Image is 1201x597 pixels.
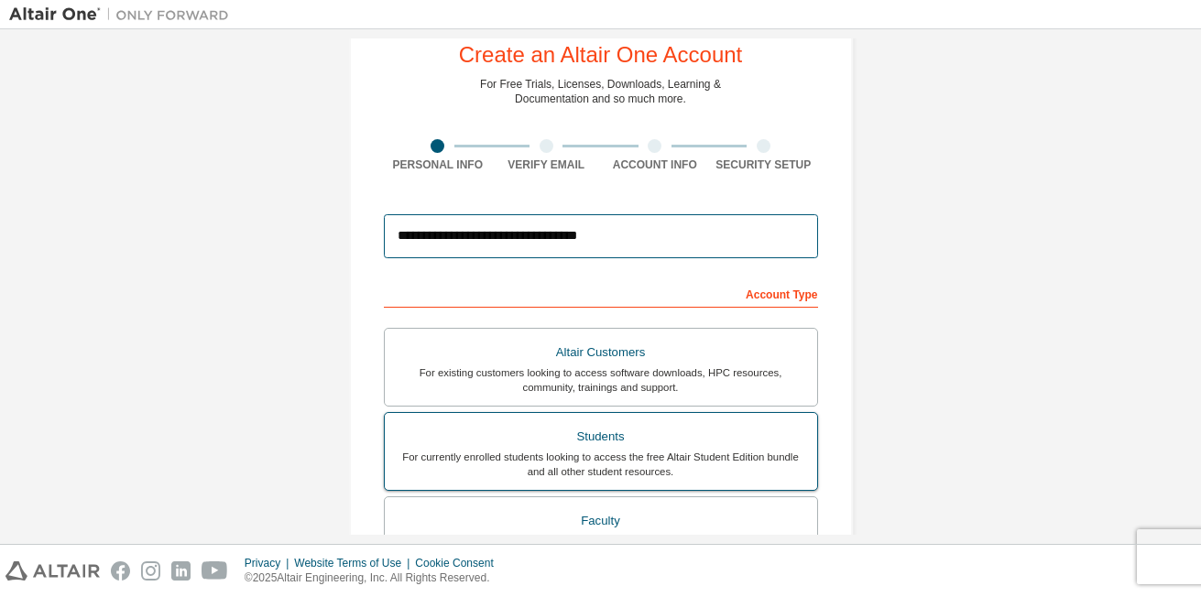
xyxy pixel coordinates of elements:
div: Create an Altair One Account [459,44,743,66]
div: Cookie Consent [415,556,504,570]
img: youtube.svg [202,561,228,581]
div: Verify Email [492,157,601,172]
div: For faculty & administrators of academic institutions administering students and accessing softwa... [396,533,806,562]
img: linkedin.svg [171,561,191,581]
div: Website Terms of Use [294,556,415,570]
div: Altair Customers [396,340,806,365]
div: Personal Info [384,157,493,172]
div: For existing customers looking to access software downloads, HPC resources, community, trainings ... [396,365,806,395]
div: Faculty [396,508,806,534]
div: For currently enrolled students looking to access the free Altair Student Edition bundle and all ... [396,450,806,479]
div: For Free Trials, Licenses, Downloads, Learning & Documentation and so much more. [480,77,721,106]
div: Security Setup [709,157,818,172]
img: altair_logo.svg [5,561,100,581]
img: Altair One [9,5,238,24]
p: © 2025 Altair Engineering, Inc. All Rights Reserved. [245,570,505,586]
div: Account Type [384,278,818,308]
div: Account Info [601,157,710,172]
img: instagram.svg [141,561,160,581]
div: Privacy [245,556,294,570]
div: Students [396,424,806,450]
img: facebook.svg [111,561,130,581]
